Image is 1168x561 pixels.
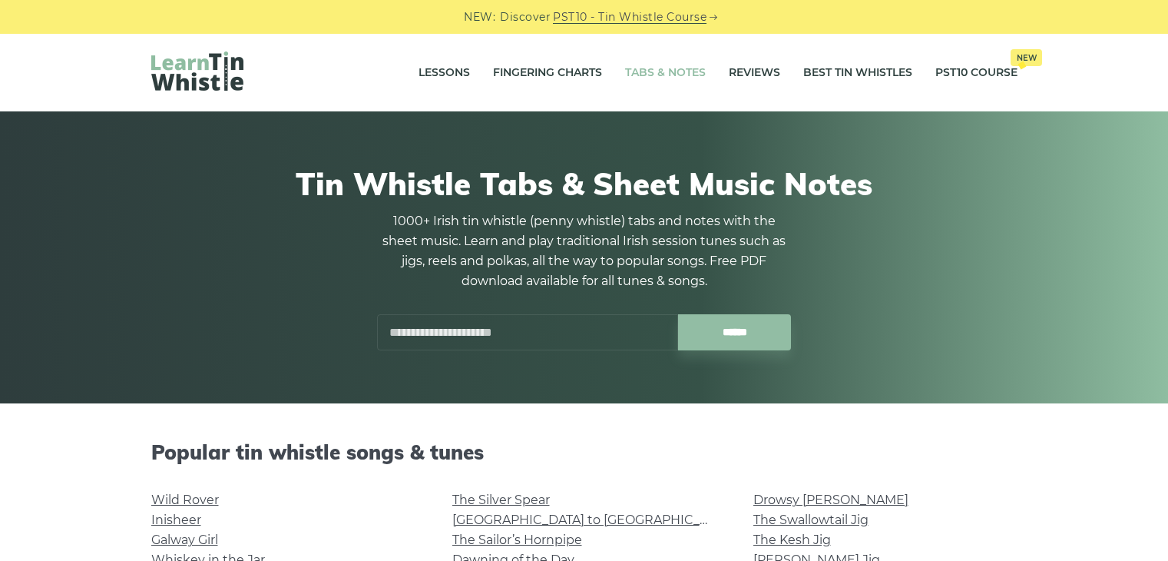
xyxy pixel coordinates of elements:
a: Galway Girl [151,533,218,547]
a: Tabs & Notes [625,54,706,92]
a: [GEOGRAPHIC_DATA] to [GEOGRAPHIC_DATA] [452,513,736,527]
a: The Swallowtail Jig [753,513,869,527]
a: Reviews [729,54,780,92]
a: The Kesh Jig [753,533,831,547]
h2: Popular tin whistle songs & tunes [151,440,1017,464]
h1: Tin Whistle Tabs & Sheet Music Notes [151,165,1017,202]
a: Drowsy [PERSON_NAME] [753,493,908,507]
p: 1000+ Irish tin whistle (penny whistle) tabs and notes with the sheet music. Learn and play tradi... [377,211,792,291]
a: Fingering Charts [493,54,602,92]
a: Wild Rover [151,493,219,507]
a: PST10 CourseNew [935,54,1017,92]
a: Lessons [419,54,470,92]
img: LearnTinWhistle.com [151,51,243,91]
span: New [1011,49,1042,66]
a: Inisheer [151,513,201,527]
a: Best Tin Whistles [803,54,912,92]
a: The Silver Spear [452,493,550,507]
a: The Sailor’s Hornpipe [452,533,582,547]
